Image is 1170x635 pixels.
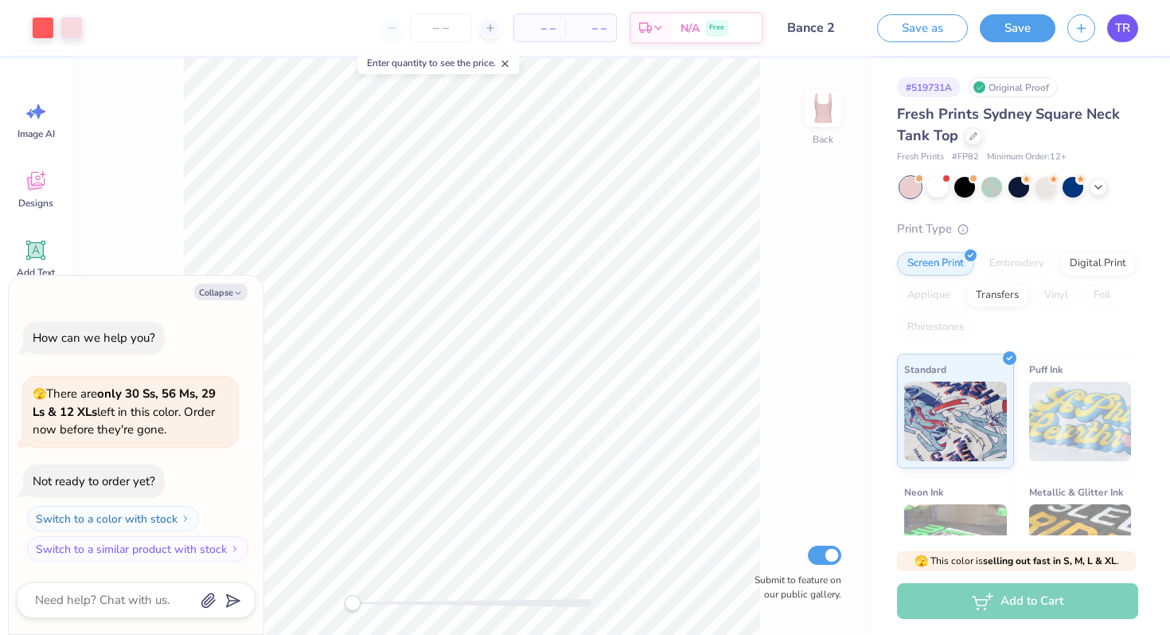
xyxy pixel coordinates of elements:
div: Foil [1083,284,1121,308]
div: Back [813,132,833,147]
span: – – [524,20,556,37]
span: Image AI [18,127,55,140]
strong: only 30 Ss, 56 Ms, 29 Ls & 12 XLs [33,386,216,420]
div: Transfers [965,284,1029,308]
div: Accessibility label [345,595,361,611]
div: How can we help you? [33,330,155,346]
span: Metallic & Glitter Ink [1029,484,1123,500]
span: Standard [904,361,946,378]
img: Neon Ink [904,504,1007,584]
button: Switch to a color with stock [27,506,199,531]
div: Applique [897,284,961,308]
img: Metallic & Glitter Ink [1029,504,1132,584]
span: # FP82 [952,151,979,164]
span: There are left in this color. Order now before they're gone. [33,386,216,437]
img: Standard [904,382,1007,461]
span: Fresh Prints Sydney Square Neck Tank Top [897,104,1120,145]
div: Rhinestones [897,316,974,339]
div: Enter quantity to see the price. [358,52,520,74]
div: Original Proof [969,77,1058,97]
div: Not ready to order yet? [33,473,155,489]
span: TR [1115,19,1130,37]
span: Free [709,22,724,33]
strong: selling out fast in S, M, L & XL [983,555,1117,567]
div: Screen Print [897,252,974,276]
span: Designs [18,197,53,210]
label: Submit to feature on our public gallery. [746,573,841,602]
span: N/A [681,20,700,37]
a: TR [1107,14,1138,42]
input: – – [410,14,472,42]
span: Puff Ink [1029,361,1063,378]
div: Print Type [897,220,1138,238]
span: This color is . [915,554,1119,568]
div: Embroidery [979,252,1055,276]
span: 🫣 [915,554,928,569]
input: Untitled Design [775,12,853,44]
span: Add Text [17,266,55,279]
button: Save [980,14,1055,42]
span: 🫣 [33,386,46,402]
span: Fresh Prints [897,151,944,164]
img: Back [807,92,839,124]
div: # 519731A [897,77,961,97]
span: Minimum Order: 12 + [987,151,1067,164]
button: Switch to a similar product with stock [27,536,248,562]
img: Switch to a color with stock [181,514,190,523]
button: Save as [877,14,968,42]
div: Digital Print [1059,252,1137,276]
img: Switch to a similar product with stock [230,544,240,554]
button: Collapse [194,284,248,300]
div: Vinyl [1034,284,1078,308]
span: Neon Ink [904,484,943,500]
img: Puff Ink [1029,382,1132,461]
span: – – [575,20,606,37]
